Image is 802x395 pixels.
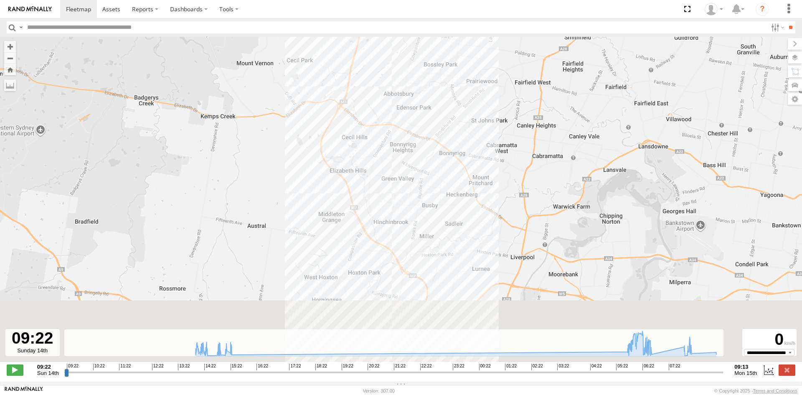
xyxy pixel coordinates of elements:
label: Search Query [18,21,24,33]
span: 05:22 [616,364,628,370]
div: Tye Clark [702,3,726,15]
a: Terms and Conditions [753,388,797,393]
span: Sun 14th Sep 2025 [37,370,59,376]
div: Version: 307.00 [363,388,395,393]
a: Visit our Website [5,387,43,395]
label: Play/Stop [7,364,23,375]
span: 12:22 [152,364,164,370]
strong: 09:13 [734,364,757,370]
label: Close [779,364,795,375]
strong: 09:22 [37,364,59,370]
span: 10:22 [93,364,105,370]
button: Zoom in [4,41,16,52]
label: Measure [4,79,16,91]
span: 20:22 [368,364,379,370]
button: Zoom out [4,52,16,64]
span: 01:22 [505,364,517,370]
i: ? [756,3,769,16]
span: 22:22 [420,364,432,370]
span: 02:22 [531,364,543,370]
span: Mon 15th Sep 2025 [734,370,757,376]
span: 00:22 [479,364,491,370]
span: 13:22 [178,364,190,370]
div: 0 [744,330,795,349]
button: Zoom Home [4,64,16,75]
span: 21:22 [394,364,406,370]
span: 23:22 [453,364,464,370]
img: rand-logo.svg [8,6,52,12]
label: Search Filter Options [768,21,786,33]
span: 18:22 [315,364,327,370]
span: 14:22 [204,364,216,370]
span: 15:22 [231,364,242,370]
span: 19:22 [342,364,353,370]
span: 16:22 [256,364,268,370]
span: 06:22 [642,364,654,370]
div: © Copyright 2025 - [714,388,797,393]
span: 17:22 [289,364,301,370]
span: 09:22 [67,364,79,370]
span: 03:22 [557,364,569,370]
span: 04:22 [590,364,602,370]
span: 07:22 [669,364,680,370]
span: 11:22 [119,364,131,370]
label: Map Settings [788,93,802,105]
